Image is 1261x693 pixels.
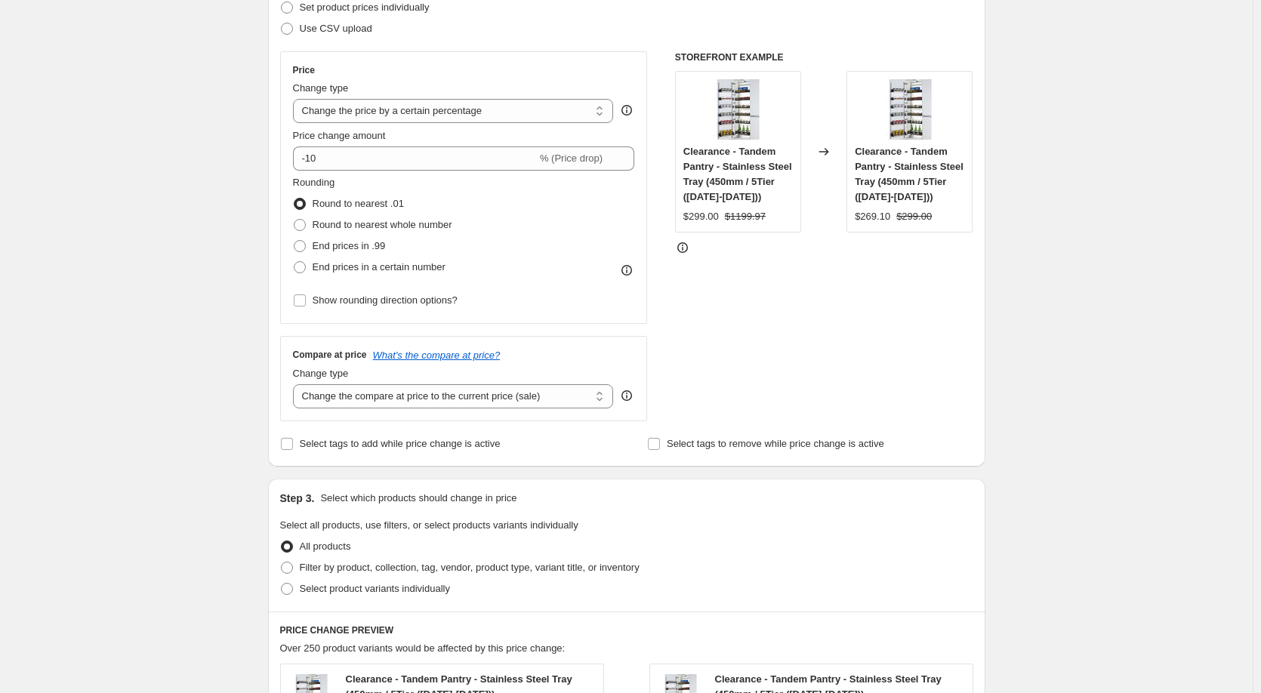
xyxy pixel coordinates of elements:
span: Change type [293,82,349,94]
h3: Price [293,64,315,76]
span: Select tags to remove while price change is active [667,438,884,449]
span: Round to nearest .01 [313,198,404,209]
span: Show rounding direction options? [313,294,458,306]
input: -15 [293,146,537,171]
span: Use CSV upload [300,23,372,34]
span: End prices in a certain number [313,261,446,273]
div: help [619,103,634,118]
img: tandem-pantry-stainless-steel-tray-storage-arova-kitchens-bathrooms-449178_80x.jpg [708,79,768,140]
span: Set product prices individually [300,2,430,13]
h6: STOREFRONT EXAMPLE [675,51,973,63]
span: Over 250 product variants would be affected by this price change: [280,642,566,654]
p: Select which products should change in price [320,491,516,506]
div: help [619,388,634,403]
div: $299.00 [683,209,719,224]
h6: PRICE CHANGE PREVIEW [280,624,973,636]
span: Select all products, use filters, or select products variants individually [280,519,578,531]
img: tandem-pantry-stainless-steel-tray-storage-arova-kitchens-bathrooms-449178_80x.jpg [880,79,940,140]
span: % (Price drop) [540,152,603,164]
h3: Compare at price [293,349,367,361]
span: Clearance - Tandem Pantry - Stainless Steel Tray (450mm / 5Tier ([DATE]-[DATE])) [683,146,792,202]
span: Select product variants individually [300,583,450,594]
span: Change type [293,368,349,379]
span: Filter by product, collection, tag, vendor, product type, variant title, or inventory [300,562,640,573]
button: What's the compare at price? [373,350,501,361]
span: All products [300,541,351,552]
span: Price change amount [293,130,386,141]
span: Rounding [293,177,335,188]
div: $269.10 [855,209,890,224]
h2: Step 3. [280,491,315,506]
strike: $1199.97 [725,209,766,224]
span: Select tags to add while price change is active [300,438,501,449]
span: Clearance - Tandem Pantry - Stainless Steel Tray (450mm / 5Tier ([DATE]-[DATE])) [855,146,963,202]
span: Round to nearest whole number [313,219,452,230]
strike: $299.00 [896,209,932,224]
span: End prices in .99 [313,240,386,251]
